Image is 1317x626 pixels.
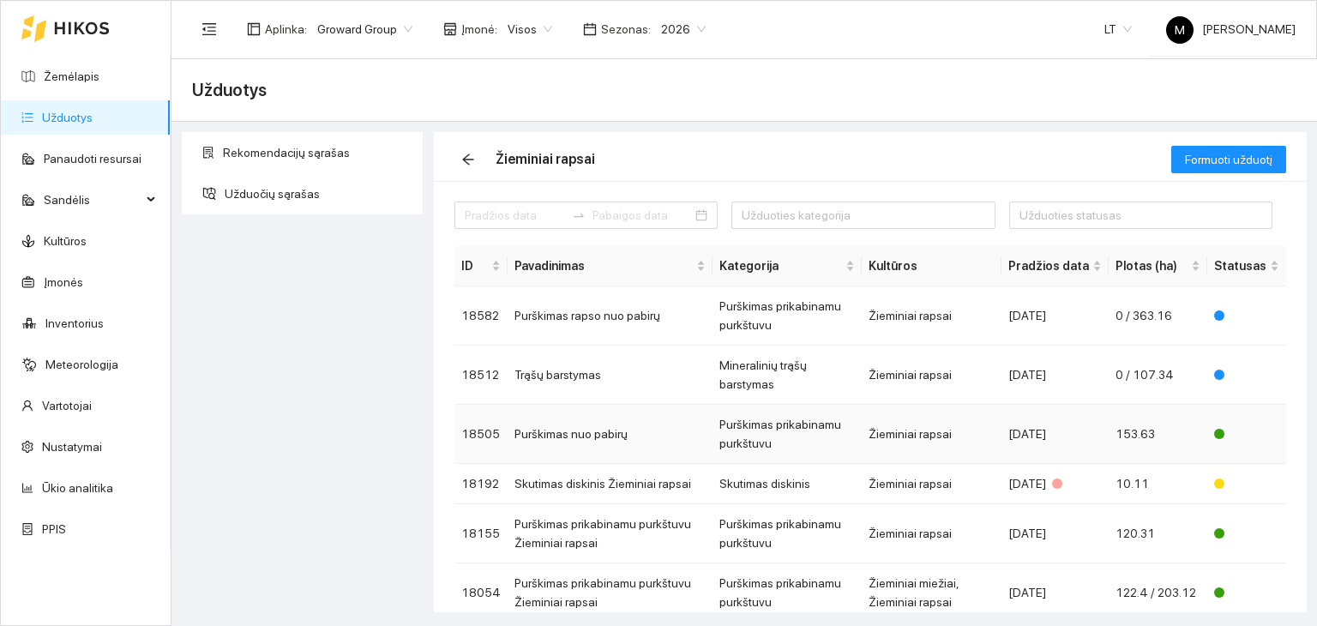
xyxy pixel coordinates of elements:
[1109,504,1207,563] td: 120.31
[1175,16,1185,44] span: M
[42,111,93,124] a: Užduotys
[454,346,508,405] td: 18512
[1109,464,1207,504] td: 10.11
[862,246,1001,286] th: Kultūros
[454,286,508,346] td: 18582
[713,563,862,623] td: Purškimas prikabinamu purkštuvu
[661,16,706,42] span: 2026
[454,146,482,173] button: arrow-left
[1008,424,1102,443] div: [DATE]
[1104,16,1132,42] span: LT
[44,275,83,289] a: Įmonės
[713,346,862,405] td: Mineralinių trąšų barstymas
[1008,306,1102,325] div: [DATE]
[572,208,586,222] span: swap-right
[713,286,862,346] td: Purškimas prikabinamu purkštuvu
[225,177,410,211] span: Užduočių sąrašas
[508,346,713,405] td: Trąšų barstymas
[1109,246,1207,286] th: this column's title is Plotas (ha),this column is sortable
[514,256,693,275] span: Pavadinimas
[44,183,141,217] span: Sandėlis
[719,256,842,275] span: Kategorija
[1001,246,1109,286] th: this column's title is Pradžios data,this column is sortable
[265,20,307,39] span: Aplinka :
[1171,146,1286,173] button: Formuoti užduotį
[508,464,713,504] td: Skutimas diskinis Žieminiai rapsai
[862,504,1001,563] td: Žieminiai rapsai
[1116,368,1174,382] span: 0 / 107.34
[1109,405,1207,464] td: 153.63
[454,504,508,563] td: 18155
[862,405,1001,464] td: Žieminiai rapsai
[42,399,92,412] a: Vartotojai
[1116,309,1172,322] span: 0 / 363.16
[508,405,713,464] td: Purškimas nuo pabirų
[1166,22,1296,36] span: [PERSON_NAME]
[1116,256,1188,275] span: Plotas (ha)
[455,153,481,166] span: arrow-left
[454,405,508,464] td: 18505
[862,286,1001,346] td: Žieminiai rapsai
[42,481,113,495] a: Ūkio analitika
[713,405,862,464] td: Purškimas prikabinamu purkštuvu
[601,20,651,39] span: Sezonas :
[454,563,508,623] td: 18054
[1207,246,1286,286] th: this column's title is Statusas,this column is sortable
[713,504,862,563] td: Purškimas prikabinamu purkštuvu
[247,22,261,36] span: layout
[223,135,410,170] span: Rekomendacijų sąrašas
[1214,256,1266,275] span: Statusas
[862,563,1001,623] td: Žieminiai miežiai, Žieminiai rapsai
[1116,586,1196,599] span: 122.4 / 203.12
[508,563,713,623] td: Purškimas prikabinamu purkštuvu Žieminiai rapsai
[44,234,87,248] a: Kultūros
[202,147,214,159] span: solution
[508,16,552,42] span: Visos
[508,504,713,563] td: Purškimas prikabinamu purkštuvu Žieminiai rapsai
[44,152,141,166] a: Panaudoti resursai
[192,76,267,104] span: Užduotys
[713,464,862,504] td: Skutimas diskinis
[862,346,1001,405] td: Žieminiai rapsai
[1008,365,1102,384] div: [DATE]
[454,464,508,504] td: 18192
[583,22,597,36] span: calendar
[443,22,457,36] span: shop
[592,206,693,225] input: Pabaigos data
[201,21,217,37] span: menu-fold
[713,246,862,286] th: this column's title is Kategorija,this column is sortable
[1008,524,1102,543] div: [DATE]
[192,12,226,46] button: menu-fold
[42,522,66,536] a: PPIS
[508,246,713,286] th: this column's title is Pavadinimas,this column is sortable
[1008,474,1102,493] div: [DATE]
[317,16,412,42] span: Groward Group
[572,208,586,222] span: to
[496,148,595,170] div: Žieminiai rapsai
[461,20,497,39] span: Įmonė :
[44,69,99,83] a: Žemėlapis
[42,440,102,454] a: Nustatymai
[1008,256,1089,275] span: Pradžios data
[465,206,565,225] input: Pradžios data
[1185,150,1272,169] span: Formuoti užduotį
[45,316,104,330] a: Inventorius
[508,286,713,346] td: Purškimas rapso nuo pabirų
[1008,583,1102,602] div: [DATE]
[862,464,1001,504] td: Žieminiai rapsai
[461,256,488,275] span: ID
[454,246,508,286] th: this column's title is ID,this column is sortable
[45,358,118,371] a: Meteorologija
